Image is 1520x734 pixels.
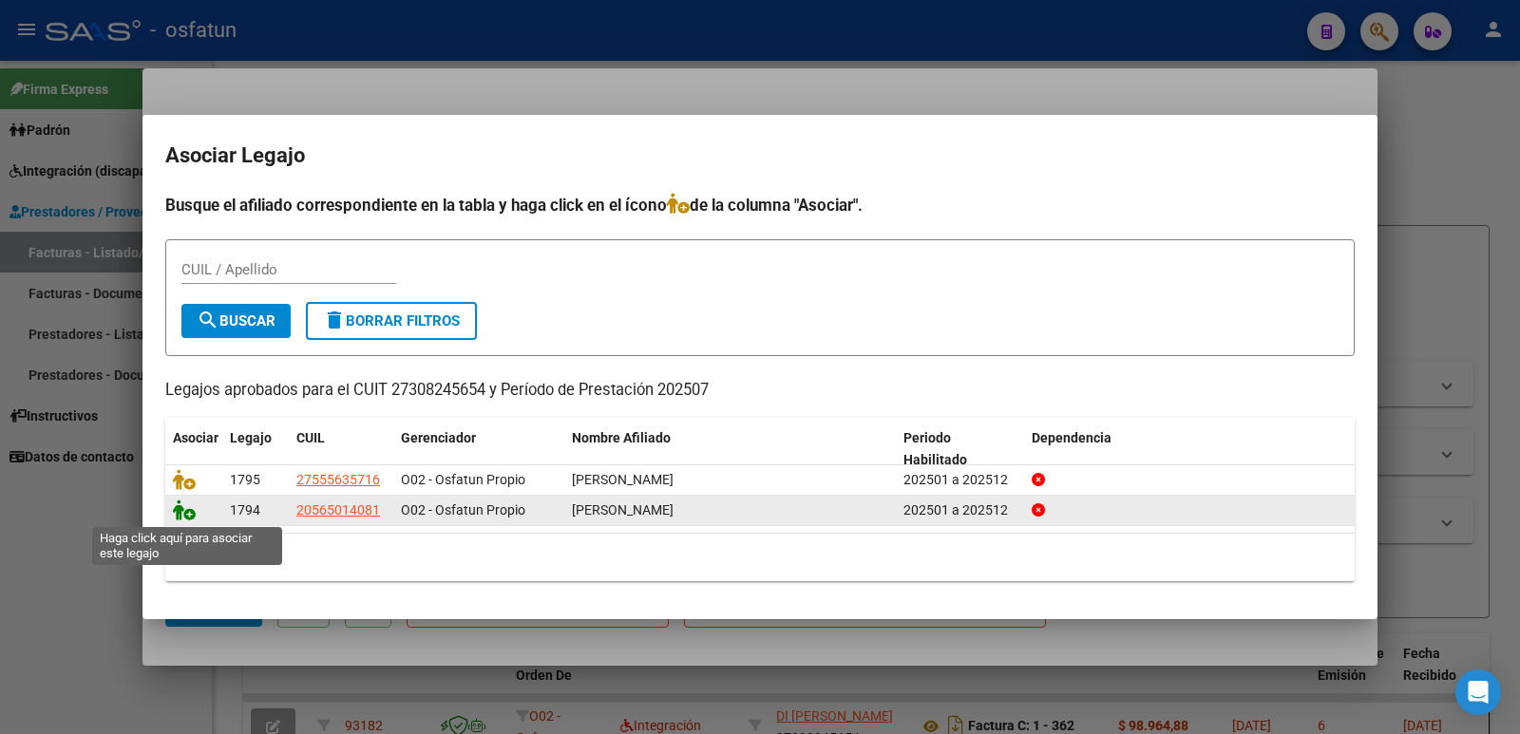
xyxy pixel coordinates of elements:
[1455,669,1501,715] div: Open Intercom Messenger
[401,502,525,518] span: O02 - Osfatun Propio
[323,309,346,331] mat-icon: delete
[296,502,380,518] span: 20565014081
[230,502,260,518] span: 1794
[1032,430,1111,445] span: Dependencia
[1024,418,1356,480] datatable-header-cell: Dependencia
[564,418,896,480] datatable-header-cell: Nombre Afiliado
[903,430,967,467] span: Periodo Habilitado
[896,418,1024,480] datatable-header-cell: Periodo Habilitado
[401,430,476,445] span: Gerenciador
[222,418,289,480] datatable-header-cell: Legajo
[306,302,477,340] button: Borrar Filtros
[401,472,525,487] span: O02 - Osfatun Propio
[296,472,380,487] span: 27555635716
[181,304,291,338] button: Buscar
[572,430,671,445] span: Nombre Afiliado
[165,418,222,480] datatable-header-cell: Asociar
[323,312,460,329] span: Borrar Filtros
[572,472,674,487] span: VELAZQUEZ LUPE
[165,379,1355,403] p: Legajos aprobados para el CUIT 27308245654 y Período de Prestación 202507
[165,138,1355,174] h2: Asociar Legajo
[296,430,325,445] span: CUIL
[197,309,219,331] mat-icon: search
[165,534,1355,581] div: 2 registros
[289,418,393,480] datatable-header-cell: CUIL
[197,312,275,329] span: Buscar
[230,472,260,487] span: 1795
[572,502,674,518] span: RAMIREZ BAIRON SAHIR
[903,469,1016,491] div: 202501 a 202512
[393,418,564,480] datatable-header-cell: Gerenciador
[173,430,218,445] span: Asociar
[165,193,1355,217] h4: Busque el afiliado correspondiente en la tabla y haga click en el ícono de la columna "Asociar".
[903,499,1016,521] div: 202501 a 202512
[230,430,272,445] span: Legajo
